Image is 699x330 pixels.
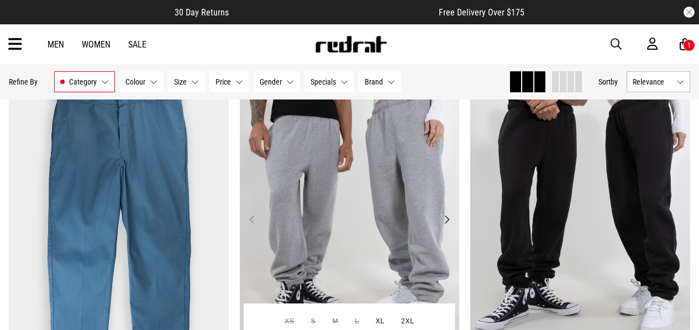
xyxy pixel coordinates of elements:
span: Price [216,77,231,86]
span: 30 Day Returns [175,7,229,18]
a: 1 [680,39,690,50]
a: Sale [128,39,146,50]
button: Open LiveChat chat widget [9,4,42,38]
span: Specials [311,77,336,86]
button: Relevance [627,71,690,92]
img: Redrat logo [314,36,387,53]
iframe: Customer reviews powered by Trustpilot [251,7,417,18]
button: Previous [245,213,259,226]
button: Next [440,213,454,226]
span: Brand [365,77,383,86]
button: Gender [254,71,300,92]
span: Free Delivery Over $175 [439,7,524,18]
button: Specials [304,71,354,92]
button: Colour [119,71,164,92]
a: Men [48,39,64,50]
span: Gender [260,77,282,86]
button: Brand [359,71,401,92]
button: Size [168,71,205,92]
button: Price [209,71,249,92]
div: 1 [687,41,691,49]
span: by [611,77,618,86]
button: Category [54,71,115,92]
span: Category [69,77,97,86]
span: Colour [125,77,145,86]
button: Sortby [598,75,618,88]
p: Refine By [9,77,38,86]
span: Size [174,77,187,86]
span: Relevance [633,77,672,86]
a: Women [82,39,111,50]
